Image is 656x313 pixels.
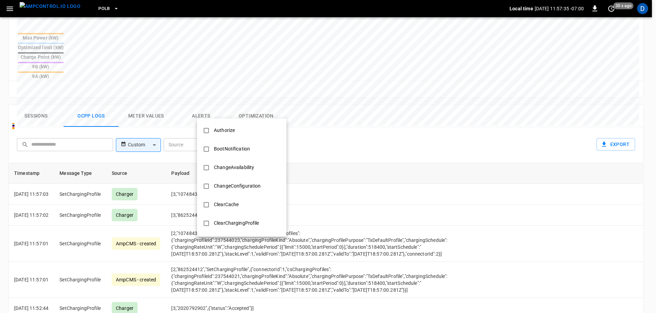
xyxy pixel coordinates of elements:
div: DataTransfer [210,235,247,248]
div: Authorize [210,124,239,137]
div: ChangeConfiguration [210,180,265,192]
div: ClearChargingProfile [210,217,263,230]
div: ChangeAvailability [210,161,258,174]
div: ClearCache [210,198,243,211]
div: BootNotification [210,143,254,155]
